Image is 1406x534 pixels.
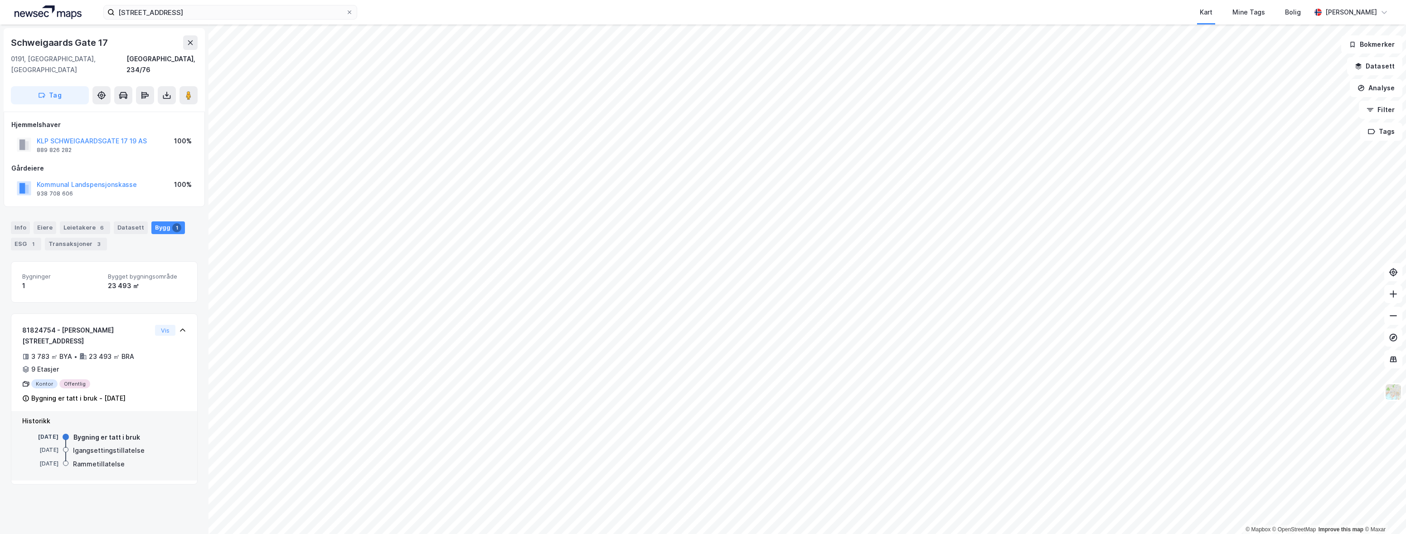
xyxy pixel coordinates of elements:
div: 1 [22,280,101,291]
div: • [74,353,78,360]
div: Rammetillatelse [73,459,125,470]
div: [DATE] [22,460,58,468]
div: 9 Etasjer [31,364,59,375]
div: Bygning er tatt i bruk - [DATE] [31,393,126,404]
div: 23 493 ㎡ BRA [89,351,134,362]
div: Transaksjoner [45,238,107,250]
div: [PERSON_NAME] [1325,7,1377,18]
div: Igangsettingstillatelse [73,445,145,456]
div: 23 493 ㎡ [108,280,186,291]
div: 6 [97,223,107,232]
div: ESG [11,238,41,250]
button: Vis [155,325,175,336]
div: Historikk [22,416,186,426]
button: Analyse [1350,79,1402,97]
span: Bygget bygningsområde [108,273,186,280]
div: 889 826 282 [37,147,72,154]
div: 100% [174,136,192,147]
div: [GEOGRAPHIC_DATA], 234/76 [126,54,198,75]
a: Mapbox [1246,526,1270,533]
button: Bokmerker [1341,35,1402,54]
button: Tags [1360,122,1402,141]
div: 3 783 ㎡ BYA [31,351,72,362]
button: Filter [1359,101,1402,119]
div: Info [11,221,30,234]
div: Gårdeiere [11,163,197,174]
div: Bygg [151,221,185,234]
div: Leietakere [60,221,110,234]
div: 3 [94,240,103,249]
div: Kart [1200,7,1212,18]
div: Hjemmelshaver [11,119,197,130]
input: Søk på adresse, matrikkel, gårdeiere, leietakere eller personer [115,5,346,19]
button: Tag [11,86,89,104]
a: OpenStreetMap [1272,526,1316,533]
div: Eiere [34,221,56,234]
div: [DATE] [22,433,58,441]
button: Datasett [1347,57,1402,75]
div: 938 708 606 [37,190,73,197]
iframe: Chat Widget [1361,490,1406,534]
img: logo.a4113a55bc3d86da70a041830d287a7e.svg [15,5,82,19]
div: Schweigaards Gate 17 [11,35,110,50]
div: Bygning er tatt i bruk [73,432,140,443]
div: Mine Tags [1232,7,1265,18]
a: Improve this map [1319,526,1363,533]
img: Z [1385,383,1402,401]
div: 1 [29,240,38,249]
div: Bolig [1285,7,1301,18]
div: [DATE] [22,446,58,454]
div: Datasett [114,221,148,234]
div: 81824754 - [PERSON_NAME][STREET_ADDRESS] [22,325,151,347]
div: 0191, [GEOGRAPHIC_DATA], [GEOGRAPHIC_DATA] [11,54,126,75]
div: 1 [172,223,181,232]
span: Bygninger [22,273,101,280]
div: 100% [174,179,192,190]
